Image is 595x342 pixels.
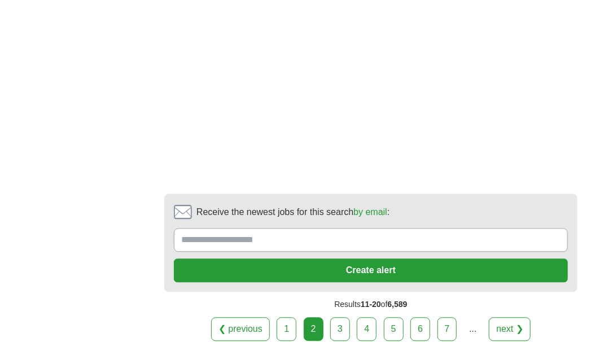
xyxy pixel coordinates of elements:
[211,317,270,341] a: ❮ previous
[462,318,484,340] div: ...
[196,205,390,219] span: Receive the newest jobs for this search :
[164,292,577,317] div: Results of
[174,258,568,282] button: Create alert
[330,317,350,341] a: 3
[384,317,404,341] a: 5
[277,317,296,341] a: 1
[438,317,457,341] a: 7
[361,300,381,309] span: 11-20
[304,317,323,341] div: 2
[489,317,531,341] a: next ❯
[388,300,408,309] span: 6,589
[410,317,430,341] a: 6
[357,317,377,341] a: 4
[353,207,387,217] a: by email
